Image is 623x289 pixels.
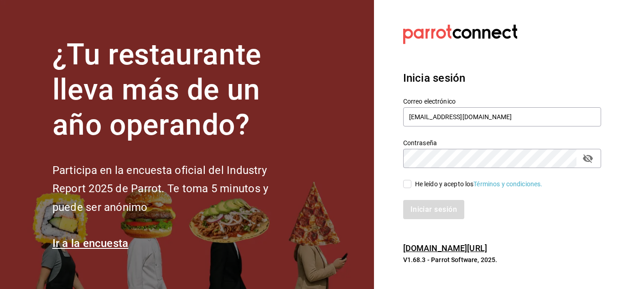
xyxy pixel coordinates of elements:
input: Ingresa tu correo electrónico [403,107,601,126]
h2: Participa en la encuesta oficial del Industry Report 2025 de Parrot. Te toma 5 minutos y puede se... [52,161,299,217]
button: passwordField [580,151,596,166]
a: [DOMAIN_NAME][URL] [403,243,487,253]
h3: Inicia sesión [403,70,601,86]
div: He leído y acepto los [415,179,543,189]
label: Correo electrónico [403,98,601,105]
h1: ¿Tu restaurante lleva más de un año operando? [52,37,299,142]
a: Ir a la encuesta [52,237,129,250]
p: V1.68.3 - Parrot Software, 2025. [403,255,601,264]
label: Contraseña [403,140,601,146]
a: Términos y condiciones. [473,180,542,188]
